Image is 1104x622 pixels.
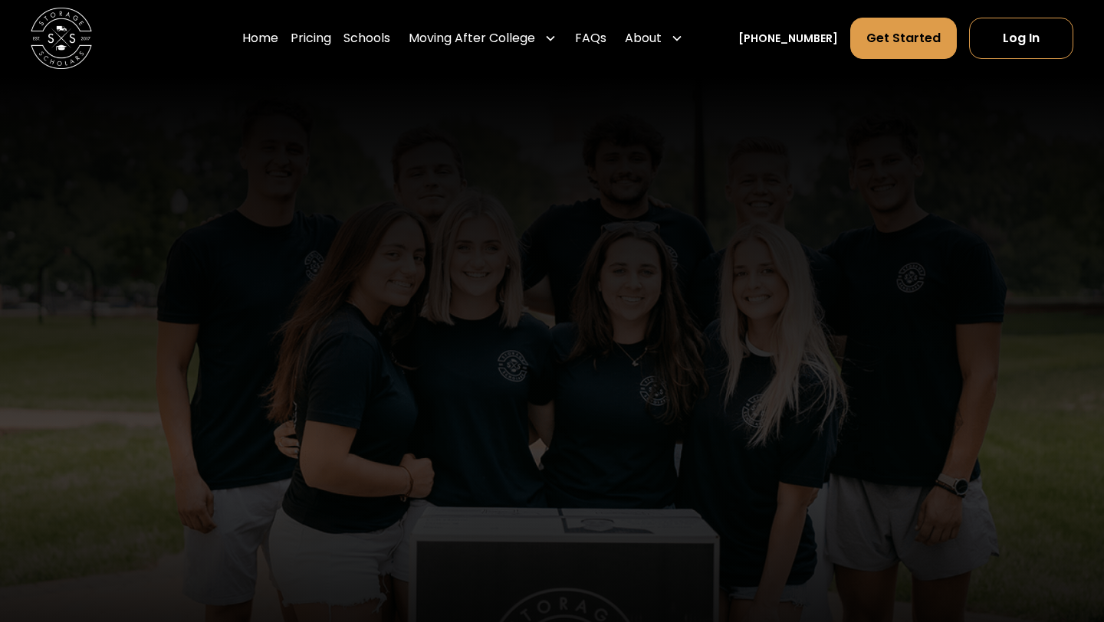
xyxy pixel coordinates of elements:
a: Get Started [850,18,957,59]
a: Pricing [291,17,331,60]
a: [PHONE_NUMBER] [738,31,838,47]
div: About [625,29,662,47]
a: Schools [343,17,390,60]
a: Log In [969,18,1073,59]
a: FAQs [575,17,606,60]
img: Storage Scholars main logo [31,8,92,69]
div: Moving After College [409,29,535,47]
a: Home [242,17,278,60]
